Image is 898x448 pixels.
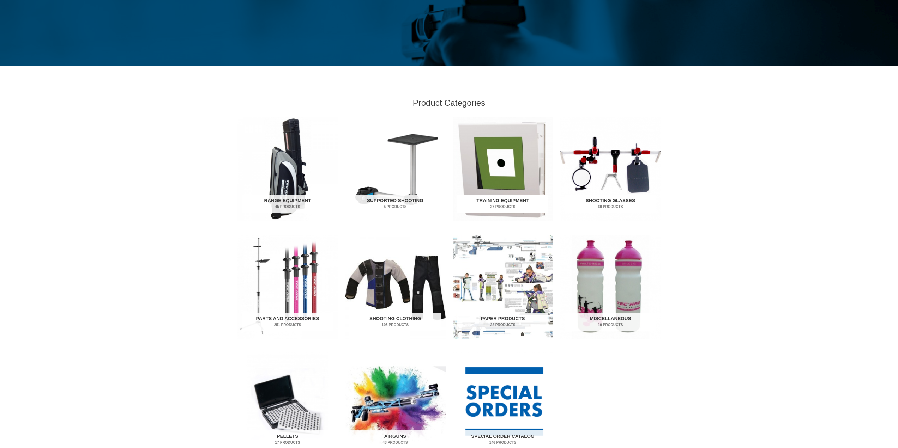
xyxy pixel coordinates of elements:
mark: 17 Products [242,440,333,445]
mark: 60 Products [565,204,656,209]
mark: 251 Products [242,322,333,327]
img: Shooting Clothing [345,235,446,339]
img: Range Equipment [237,117,338,221]
h2: Paper Products [457,313,548,331]
a: Visit product category Supported Shooting [345,117,446,221]
mark: 43 Products [350,440,441,445]
mark: 5 Products [350,204,441,209]
h2: Shooting Glasses [565,195,656,213]
a: Visit product category Shooting Clothing [345,235,446,339]
h2: Supported Shooting [350,195,441,213]
img: Supported Shooting [345,117,446,221]
a: Visit product category Parts and Accessories [237,235,338,339]
img: Shooting Glasses [560,117,661,221]
mark: 103 Products [350,322,441,327]
mark: 146 Products [457,440,548,445]
img: Parts and Accessories [237,235,338,339]
a: Visit product category Range Equipment [237,117,338,221]
img: Training Equipment [453,117,553,221]
h2: Product Categories [237,97,661,108]
a: Visit product category Shooting Glasses [560,117,661,221]
a: Visit product category Paper Products [453,235,553,339]
a: Visit product category Training Equipment [453,117,553,221]
mark: 10 Products [565,322,656,327]
h2: Miscellaneous [565,313,656,331]
h2: Parts and Accessories [242,313,333,331]
h2: Range Equipment [242,195,333,213]
mark: 27 Products [457,204,548,209]
img: Miscellaneous [560,235,661,339]
mark: 45 Products [242,204,333,209]
h2: Training Equipment [457,195,548,213]
a: Visit product category Miscellaneous [560,235,661,339]
mark: 22 Products [457,322,548,327]
h2: Shooting Clothing [350,313,441,331]
img: Paper Products [453,235,553,339]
